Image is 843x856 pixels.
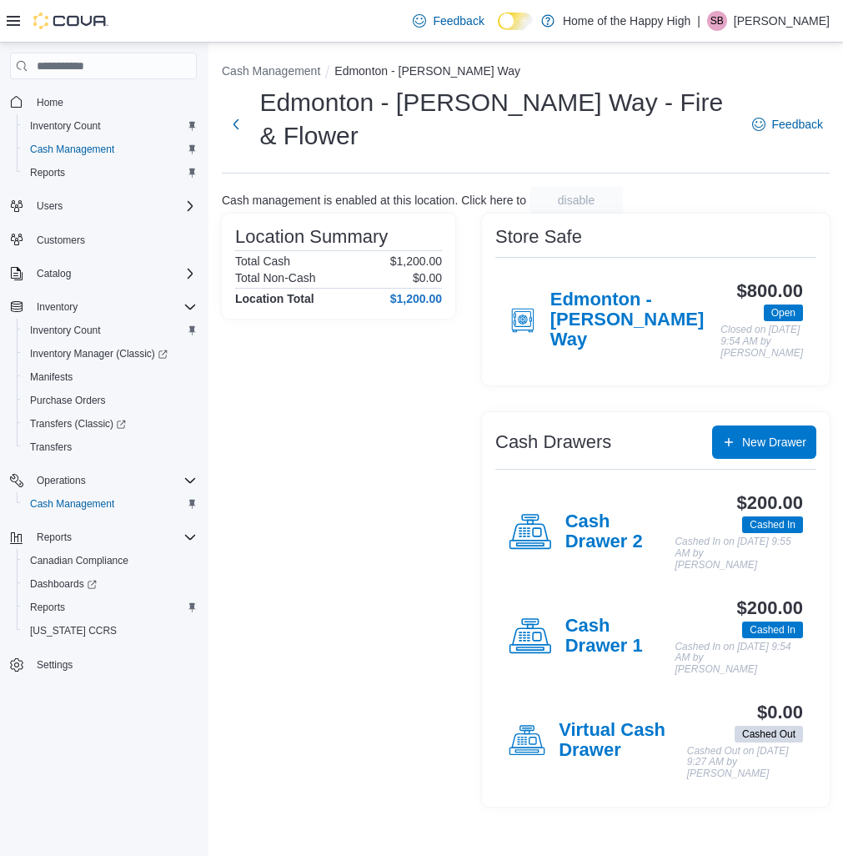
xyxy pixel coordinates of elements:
a: Inventory Count [23,320,108,340]
button: Inventory [3,295,203,319]
a: Transfers (Classic) [23,414,133,434]
button: Transfers [17,436,203,459]
p: Cashed Out on [DATE] 9:27 AM by [PERSON_NAME] [687,746,803,780]
h3: $200.00 [737,598,803,618]
button: Users [3,194,203,218]
span: Cashed In [742,622,803,638]
span: disable [558,192,595,209]
button: Cash Management [17,138,203,161]
button: Catalog [30,264,78,284]
nav: Complex example [10,83,197,720]
span: Dashboards [30,577,97,591]
p: Closed on [DATE] 9:54 AM by [PERSON_NAME] [720,325,803,359]
a: [US_STATE] CCRS [23,621,123,641]
span: Feedback [772,116,823,133]
a: Settings [30,655,79,675]
a: Customers [30,230,92,250]
a: Dashboards [17,572,203,596]
button: Purchase Orders [17,389,203,412]
span: Catalog [30,264,197,284]
button: Canadian Compliance [17,549,203,572]
span: Inventory Manager (Classic) [23,344,197,364]
p: Cashed In on [DATE] 9:54 AM by [PERSON_NAME] [675,642,803,676]
span: Home [30,91,197,112]
h3: $800.00 [737,281,803,301]
p: Cash management is enabled at this location. Click here to [222,194,526,207]
span: Cash Management [30,143,114,156]
h4: Edmonton - [PERSON_NAME] Way [550,290,721,351]
a: Inventory Manager (Classic) [23,344,174,364]
a: Feedback [406,4,490,38]
a: Dashboards [23,574,103,594]
span: Users [37,199,63,213]
span: New Drawer [742,434,806,451]
a: Reports [23,163,72,183]
span: Home [37,96,63,109]
span: Dashboards [23,574,197,594]
span: Washington CCRS [23,621,197,641]
button: Reports [17,596,203,619]
span: Catalog [37,267,71,280]
button: Cash Management [222,64,320,78]
span: Cash Management [23,139,197,159]
span: Cashed In [750,622,795,637]
h3: $200.00 [737,493,803,513]
button: Settings [3,652,203,677]
p: $0.00 [413,271,442,284]
span: Reports [37,531,72,544]
h3: Location Summary [235,227,388,247]
span: Purchase Orders [30,394,106,407]
span: Customers [30,229,197,250]
button: Reports [17,161,203,184]
h4: Cash Drawer 2 [565,511,675,553]
span: Cashed In [750,517,795,532]
span: Cash Management [30,497,114,511]
h4: $1,200.00 [390,292,442,305]
a: Feedback [745,108,830,141]
span: Inventory [37,300,78,314]
a: Transfers (Classic) [17,412,203,436]
span: Cashed In [742,516,803,533]
h1: Edmonton - [PERSON_NAME] Way - Fire & Flower [259,86,735,153]
button: Edmonton - [PERSON_NAME] Way [334,64,520,78]
span: Manifests [30,370,73,384]
button: Reports [3,526,203,549]
span: Settings [37,658,73,672]
button: Operations [30,471,93,491]
button: Next [222,108,249,141]
button: Manifests [17,365,203,389]
a: Cash Management [23,139,121,159]
a: Transfers [23,437,78,457]
a: Inventory Manager (Classic) [17,342,203,365]
button: Inventory [30,297,84,317]
span: [US_STATE] CCRS [30,624,117,637]
h4: Virtual Cash Drawer [559,720,687,762]
span: Inventory Count [30,324,101,337]
span: Inventory Count [23,116,197,136]
span: Transfers [23,437,197,457]
span: Users [30,196,197,216]
h4: Location Total [235,292,314,305]
a: Reports [23,597,72,617]
a: Inventory Count [23,116,108,136]
h4: Cash Drawer 1 [565,616,675,657]
span: Reports [30,601,65,614]
span: Operations [30,471,197,491]
h3: Cash Drawers [495,432,611,452]
span: Operations [37,474,86,487]
button: Reports [30,527,78,547]
button: Inventory Count [17,114,203,138]
p: | [697,11,700,31]
span: Reports [30,166,65,179]
span: Dark Mode [498,30,499,31]
span: Cashed Out [742,727,795,742]
input: Dark Mode [498,13,533,30]
button: Customers [3,228,203,252]
span: Transfers (Classic) [23,414,197,434]
span: Open [764,305,803,321]
span: Reports [23,163,197,183]
span: Customers [37,234,85,247]
button: Catalog [3,262,203,285]
span: Inventory Count [30,119,101,133]
button: Operations [3,469,203,492]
